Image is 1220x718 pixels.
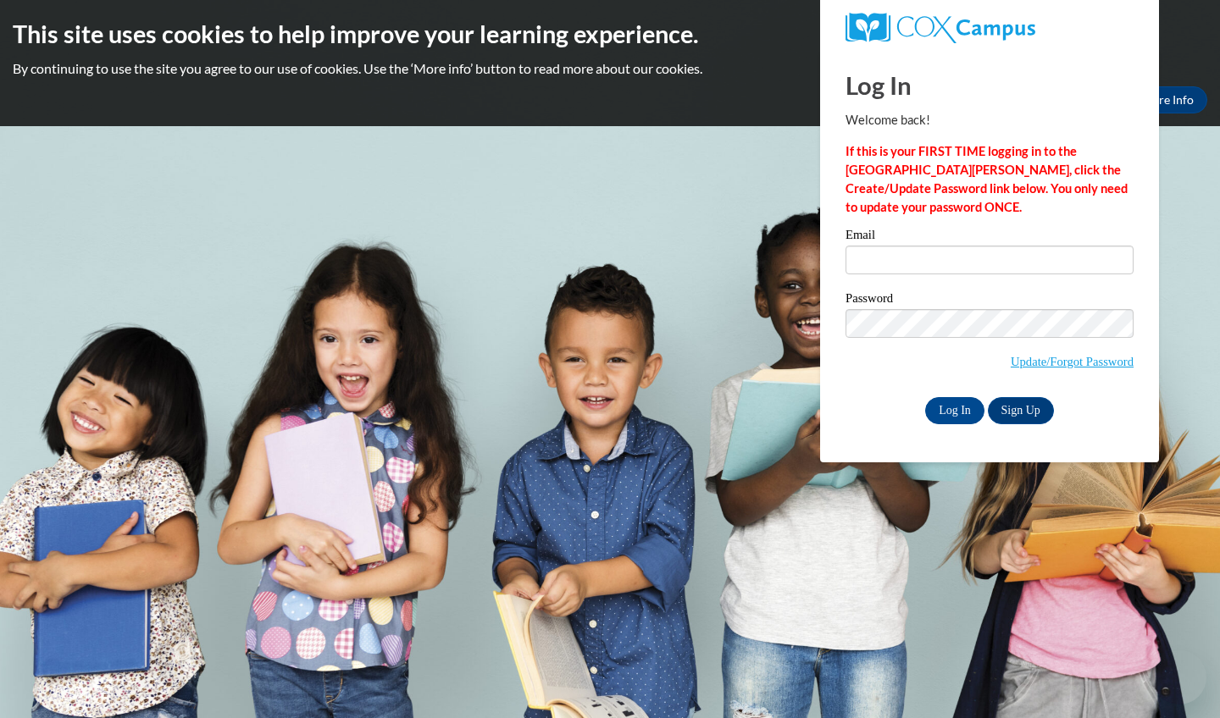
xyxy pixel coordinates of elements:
[846,111,1134,130] p: Welcome back!
[13,59,1207,78] p: By continuing to use the site you agree to our use of cookies. Use the ‘More info’ button to read...
[846,292,1134,309] label: Password
[1128,86,1207,113] a: More Info
[846,229,1134,246] label: Email
[1152,650,1206,704] iframe: Button to launch messaging window
[846,144,1128,214] strong: If this is your FIRST TIME logging in to the [GEOGRAPHIC_DATA][PERSON_NAME], click the Create/Upd...
[13,17,1207,51] h2: This site uses cookies to help improve your learning experience.
[846,13,1134,43] a: COX Campus
[1011,355,1134,368] a: Update/Forgot Password
[988,397,1054,424] a: Sign Up
[925,397,984,424] input: Log In
[846,13,1035,43] img: COX Campus
[846,68,1134,102] h1: Log In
